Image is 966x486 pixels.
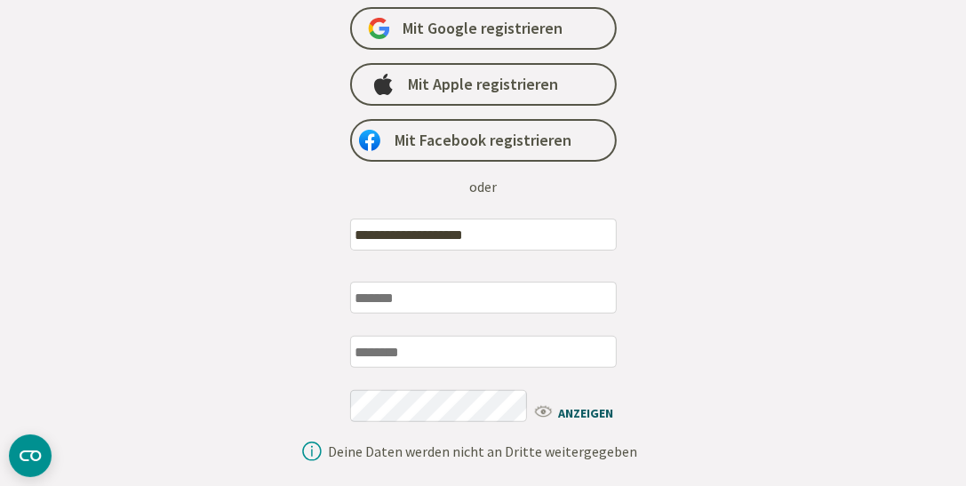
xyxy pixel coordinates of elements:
span: Mit Facebook registrieren [395,130,571,151]
div: oder [469,176,497,197]
button: CMP-Widget öffnen [9,434,52,477]
span: Mit Apple registrieren [408,74,558,95]
span: Mit Google registrieren [403,18,563,39]
a: Mit Google registrieren [350,7,617,50]
div: Deine Daten werden nicht an Dritte weitergegeben [329,444,638,458]
span: ANZEIGEN [532,401,635,423]
a: Mit Facebook registrieren [350,119,617,162]
a: Mit Apple registrieren [350,63,617,106]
